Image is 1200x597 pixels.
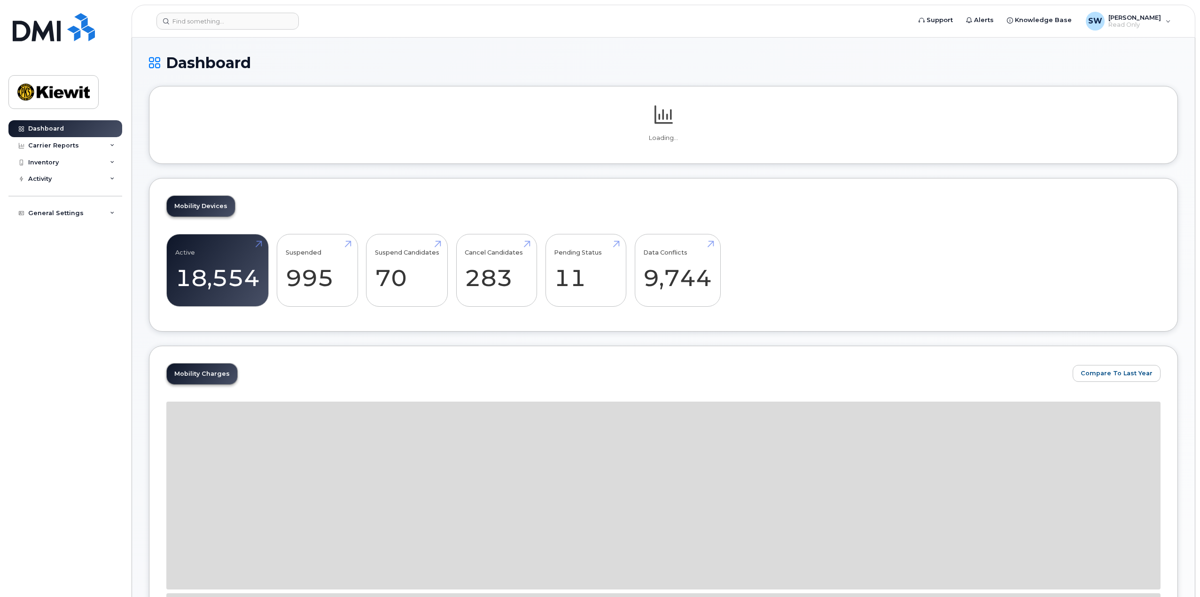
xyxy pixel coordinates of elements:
[149,54,1178,71] h1: Dashboard
[286,240,349,302] a: Suspended 995
[1081,369,1153,378] span: Compare To Last Year
[643,240,712,302] a: Data Conflicts 9,744
[167,364,237,384] a: Mobility Charges
[167,196,235,217] a: Mobility Devices
[175,240,260,302] a: Active 18,554
[465,240,528,302] a: Cancel Candidates 283
[375,240,439,302] a: Suspend Candidates 70
[1073,365,1161,382] button: Compare To Last Year
[554,240,617,302] a: Pending Status 11
[166,134,1161,142] p: Loading...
